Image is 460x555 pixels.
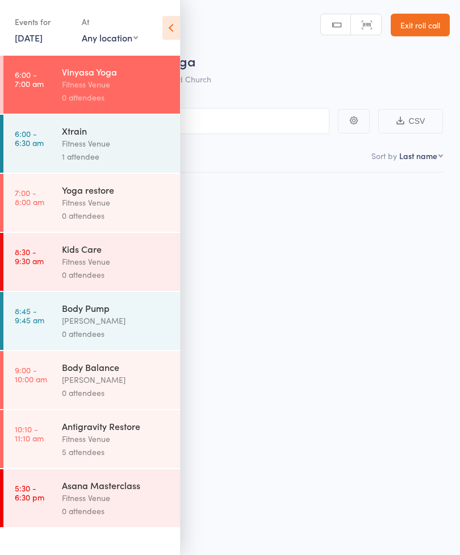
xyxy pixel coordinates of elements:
time: 6:00 - 6:30 am [15,129,44,147]
time: 8:30 - 9:30 am [15,247,44,265]
div: [PERSON_NAME] [62,373,170,386]
div: Xtrain [62,124,170,137]
div: At [82,12,138,31]
div: Asana Masterclass [62,479,170,491]
time: 5:30 - 6:30 pm [15,483,44,502]
time: 9:00 - 10:00 am [15,365,47,383]
div: 0 attendees [62,209,170,222]
div: Events for [15,12,70,31]
div: Kids Care [62,243,170,255]
a: 8:45 -9:45 amBody Pump[PERSON_NAME]0 attendees [3,292,180,350]
div: Body Balance [62,361,170,373]
div: 0 attendees [62,386,170,399]
a: Exit roll call [391,14,450,36]
a: 6:00 -7:00 amVinyasa YogaFitness Venue0 attendees [3,56,180,114]
time: 7:00 - 8:00 am [15,188,44,206]
div: Antigravity Restore [62,420,170,432]
div: Last name [399,150,437,161]
div: Fitness Venue [62,78,170,91]
span: Old Church [170,73,211,85]
time: 6:00 - 7:00 am [15,70,44,88]
div: 0 attendees [62,268,170,281]
div: Body Pump [62,302,170,314]
a: 9:00 -10:00 amBody Balance[PERSON_NAME]0 attendees [3,351,180,409]
a: 6:00 -6:30 amXtrainFitness Venue1 attendee [3,115,180,173]
div: Fitness Venue [62,255,170,268]
div: Fitness Venue [62,432,170,445]
div: 1 attendee [62,150,170,163]
div: 0 attendees [62,327,170,340]
div: 5 attendees [62,445,170,458]
div: Fitness Venue [62,491,170,504]
div: Yoga restore [62,183,170,196]
div: Any location [82,31,138,44]
a: 8:30 -9:30 amKids CareFitness Venue0 attendees [3,233,180,291]
a: 5:30 -6:30 pmAsana MasterclassFitness Venue0 attendees [3,469,180,527]
a: [DATE] [15,31,43,44]
button: CSV [378,109,443,133]
div: Vinyasa Yoga [62,65,170,78]
div: 0 attendees [62,504,170,518]
div: Fitness Venue [62,137,170,150]
div: Fitness Venue [62,196,170,209]
label: Sort by [371,150,397,161]
a: 10:10 -11:10 amAntigravity RestoreFitness Venue5 attendees [3,410,180,468]
time: 10:10 - 11:10 am [15,424,44,443]
div: [PERSON_NAME] [62,314,170,327]
a: 7:00 -8:00 amYoga restoreFitness Venue0 attendees [3,174,180,232]
div: 0 attendees [62,91,170,104]
time: 8:45 - 9:45 am [15,306,44,324]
